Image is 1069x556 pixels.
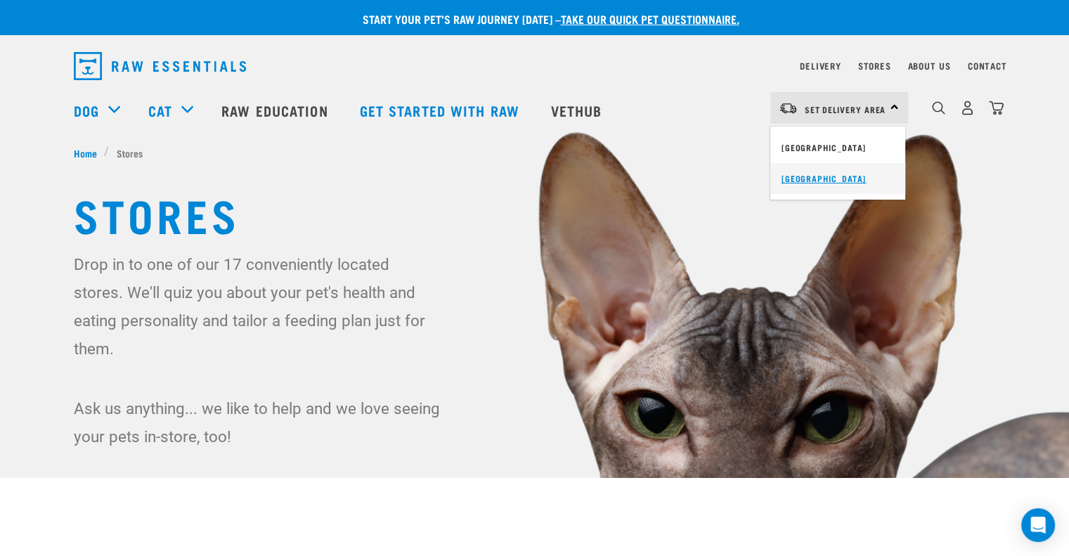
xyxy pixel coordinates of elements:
[537,82,620,138] a: Vethub
[907,63,950,68] a: About Us
[770,132,905,163] a: [GEOGRAPHIC_DATA]
[989,101,1004,115] img: home-icon@2x.png
[74,52,246,80] img: Raw Essentials Logo
[148,100,172,121] a: Cat
[346,82,537,138] a: Get started with Raw
[1021,508,1055,542] div: Open Intercom Messenger
[770,163,905,194] a: [GEOGRAPHIC_DATA]
[74,146,97,160] span: Home
[207,82,345,138] a: Raw Education
[74,146,996,160] nav: breadcrumbs
[805,107,886,112] span: Set Delivery Area
[858,63,891,68] a: Stores
[74,146,105,160] a: Home
[74,100,99,121] a: Dog
[779,102,798,115] img: van-moving.png
[74,394,443,451] p: Ask us anything... we like to help and we love seeing your pets in-store, too!
[74,250,443,363] p: Drop in to one of our 17 conveniently located stores. We'll quiz you about your pet's health and ...
[561,15,739,22] a: take our quick pet questionnaire.
[74,188,996,239] h1: Stores
[960,101,975,115] img: user.png
[800,63,841,68] a: Delivery
[63,46,1007,86] nav: dropdown navigation
[968,63,1007,68] a: Contact
[932,101,945,115] img: home-icon-1@2x.png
